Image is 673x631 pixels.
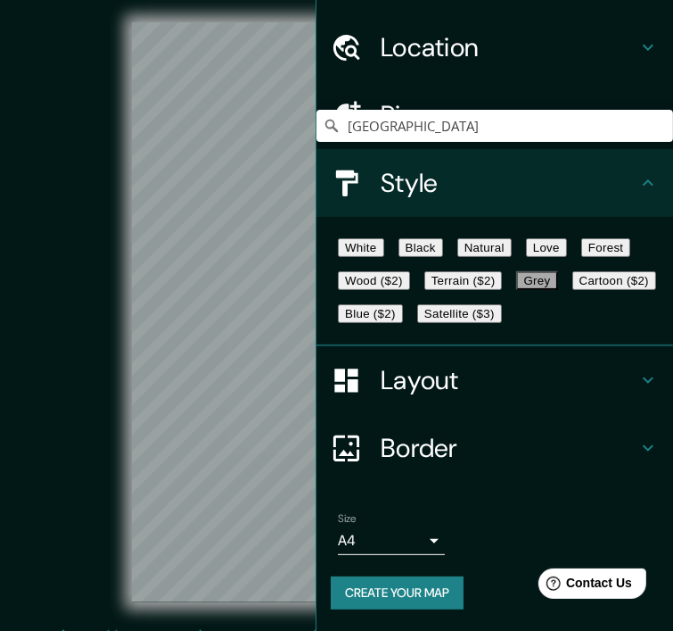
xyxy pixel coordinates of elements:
[526,238,567,257] button: Love
[338,238,384,257] button: White
[381,432,637,464] h4: Border
[316,346,673,414] div: Layout
[316,110,673,142] input: Pick your city or area
[514,561,653,611] iframe: Help widget launcher
[331,577,464,610] button: Create your map
[398,238,443,257] button: Black
[381,364,637,396] h4: Layout
[316,414,673,482] div: Border
[381,167,637,199] h4: Style
[581,238,631,257] button: Forest
[381,31,637,63] h4: Location
[424,271,503,290] button: Terrain ($2)
[316,13,673,81] div: Location
[338,511,357,527] label: Size
[338,304,403,323] button: Blue ($2)
[457,238,512,257] button: Natural
[132,22,542,602] canvas: Map
[316,81,673,149] div: Pins
[338,271,410,290] button: Wood ($2)
[572,271,656,290] button: Cartoon ($2)
[316,149,673,217] div: Style
[338,527,445,555] div: A4
[417,304,502,323] button: Satellite ($3)
[381,99,637,131] h4: Pins
[516,271,557,290] button: Grey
